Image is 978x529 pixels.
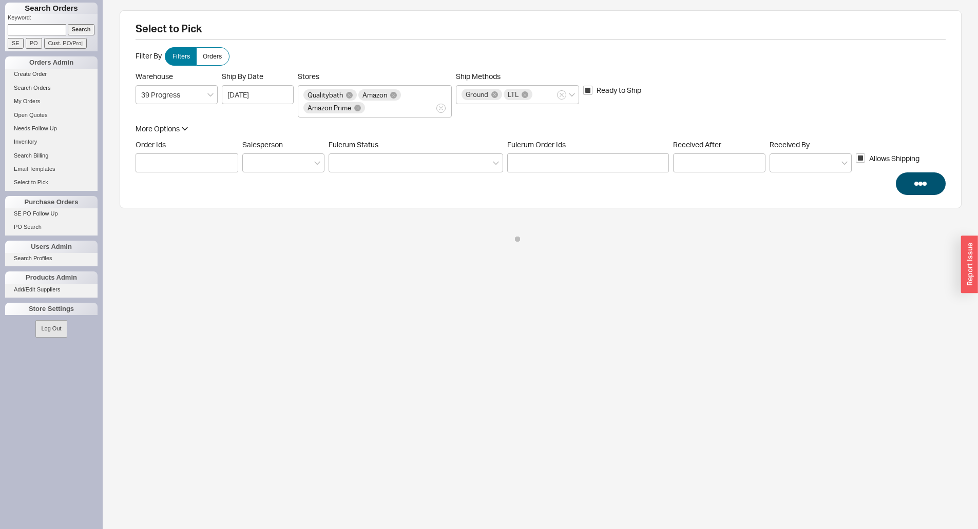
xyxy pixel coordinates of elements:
[8,14,98,24] p: Keyword:
[510,155,516,169] input: Fulcrum Order Ids
[5,303,98,315] div: Store Settings
[557,90,566,100] button: Ship Methods
[314,161,320,165] svg: open menu
[5,83,98,93] a: Search Orders
[242,140,283,149] span: Salesperson
[172,52,190,61] span: Filters
[5,96,98,107] a: My Orders
[5,164,98,174] a: Email Templates
[5,56,98,69] div: Orders Admin
[5,150,98,161] a: Search Billing
[44,38,87,49] input: Cust. PO/Proj
[5,253,98,264] a: Search Profiles
[298,72,452,81] span: Stores
[5,284,98,295] a: Add/Edit Suppliers
[334,157,341,169] input: Fulcrum Status
[5,208,98,219] a: SE PO Follow Up
[534,89,541,101] input: Ship Methods
[68,24,95,35] input: Search
[207,93,214,97] svg: open menu
[597,85,641,95] span: Ready to Ship
[14,125,57,131] span: Needs Follow Up
[308,104,351,111] span: Amazon Prime
[856,153,865,163] input: Allows Shipping
[5,196,98,208] div: Purchase Orders
[583,86,592,95] input: Ready to Ship
[5,271,98,284] div: Products Admin
[136,140,238,149] span: Order Ids
[5,241,98,253] div: Users Admin
[5,123,98,134] a: Needs Follow Up
[35,320,67,337] button: Log Out
[136,72,173,81] span: Warehouse
[770,140,810,149] span: Received By
[136,85,218,104] input: Select...
[203,52,222,61] span: Orders
[5,110,98,121] a: Open Quotes
[869,153,919,164] span: Allows Shipping
[5,3,98,14] h1: Search Orders
[508,91,519,98] span: LTL
[5,177,98,188] a: Select to Pick
[673,140,765,149] span: Received After
[8,38,24,49] input: SE
[5,136,98,147] a: Inventory
[308,91,343,99] span: Qualitybath
[5,69,98,80] a: Create Order
[26,38,42,49] input: PO
[136,24,946,40] h2: Select to Pick
[5,222,98,232] a: PO Search
[139,155,145,169] input: Order Ids
[329,140,378,149] span: Fulcrum Status
[362,91,387,99] span: Amazon
[222,72,294,81] span: Ship By Date
[841,161,848,165] svg: open menu
[136,51,162,60] span: Filter By
[507,140,669,149] span: Fulcrum Order Ids
[136,124,180,134] div: More Options
[456,72,501,81] span: Ship Methods
[136,124,188,134] button: More Options
[466,91,488,98] span: Ground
